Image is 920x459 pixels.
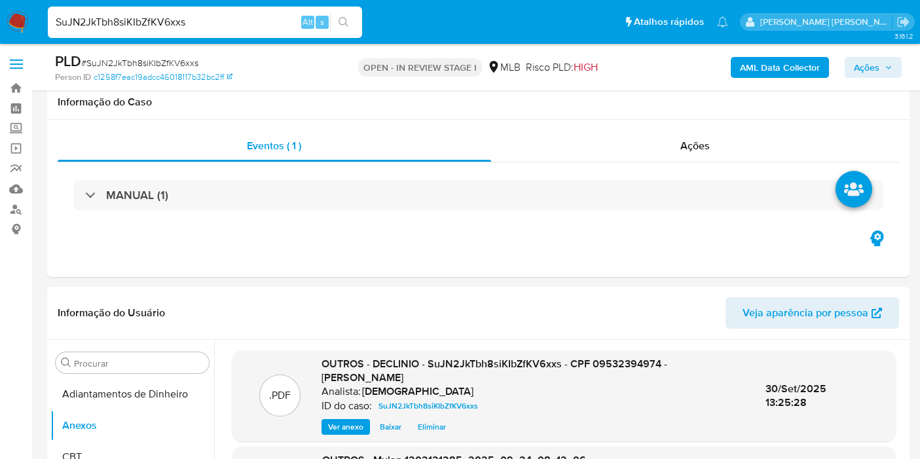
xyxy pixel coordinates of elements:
[726,297,899,329] button: Veja aparência por pessoa
[58,96,899,109] h1: Informação do Caso
[765,381,826,411] span: 30/Set/2025 13:25:28
[48,14,362,31] input: Pesquise usuários ou casos...
[50,378,214,410] button: Adiantamentos de Dinheiro
[58,306,165,320] h1: Informação do Usuário
[634,15,704,29] span: Atalhos rápidos
[418,420,446,433] span: Eliminar
[362,385,473,398] h6: [DEMOGRAPHIC_DATA]
[55,50,81,71] b: PLD
[247,138,301,153] span: Eventos ( 1 )
[380,420,401,433] span: Baixar
[526,60,598,75] span: Risco PLD:
[73,180,883,210] div: MANUAL (1)
[328,420,363,433] span: Ver anexo
[373,398,483,414] a: SuJN2JkTbh8siKIbZfKV6xxs
[303,16,313,28] span: Alt
[731,57,829,78] button: AML Data Collector
[373,419,408,435] button: Baixar
[574,60,598,75] span: HIGH
[94,71,232,83] a: c1258f7eac19adcc46018117b32bc2ff
[330,13,357,31] button: search-icon
[81,56,198,69] span: # SuJN2JkTbh8siKIbZfKV6xxs
[55,71,91,83] b: Person ID
[740,57,820,78] b: AML Data Collector
[896,15,910,29] a: Sair
[743,297,868,329] span: Veja aparência por pessoa
[106,188,168,202] h3: MANUAL (1)
[487,60,521,75] div: MLB
[322,385,361,398] p: Analista:
[322,356,667,386] span: OUTROS - DECLINIO - SuJN2JkTbh8siKIbZfKV6xxs - CPF 09532394974 - [PERSON_NAME]
[760,16,892,28] p: igor.silva@mercadolivre.com
[845,57,902,78] button: Ações
[358,58,482,77] p: OPEN - IN REVIEW STAGE I
[322,419,370,435] button: Ver anexo
[50,410,214,441] button: Anexos
[322,399,372,413] p: ID do caso:
[320,16,324,28] span: s
[269,388,291,403] p: .PDF
[61,358,71,368] button: Procurar
[74,358,204,369] input: Procurar
[378,398,478,414] span: SuJN2JkTbh8siKIbZfKV6xxs
[680,138,710,153] span: Ações
[411,419,452,435] button: Eliminar
[854,57,879,78] span: Ações
[717,16,728,28] a: Notificações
